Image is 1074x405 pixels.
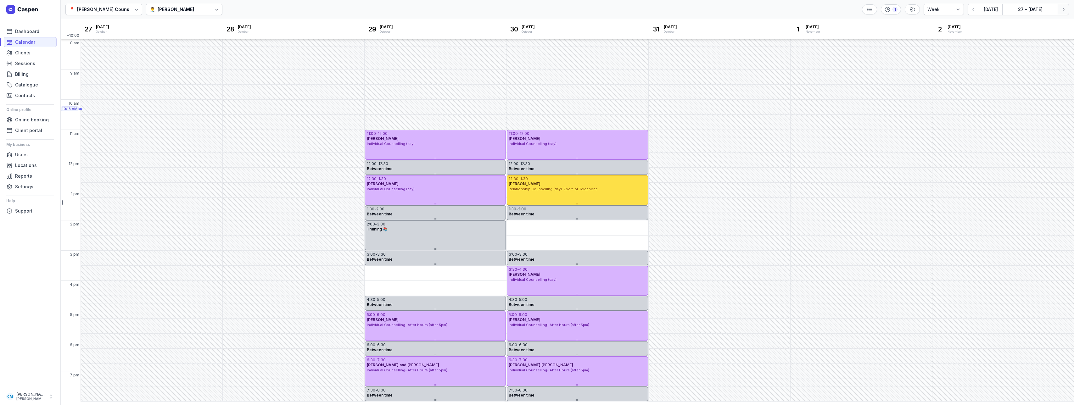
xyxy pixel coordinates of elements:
[367,24,377,34] div: 29
[70,373,79,378] span: 7 pm
[519,342,528,347] div: 6:30
[15,172,32,180] span: Reports
[367,136,399,141] span: [PERSON_NAME]
[509,342,517,347] div: 6:00
[367,297,375,302] div: 4:30
[509,176,518,181] div: 12:30
[367,187,415,191] span: Individual Counselling (day)
[70,312,79,317] span: 5 pm
[517,342,519,347] div: -
[509,187,598,191] span: Relationship Counselling (day)-Zoom or Telephone
[70,41,79,46] span: 8 am
[367,317,399,322] span: [PERSON_NAME]
[15,38,35,46] span: Calendar
[15,70,29,78] span: Billing
[378,131,388,136] div: 12:00
[367,347,393,352] span: Between time
[367,227,388,231] span: Training 📚
[1002,4,1058,15] button: 27 - [DATE]
[520,161,530,166] div: 12:30
[6,105,54,115] div: Online profile
[806,30,820,34] div: November
[509,317,540,322] span: [PERSON_NAME]
[15,207,32,215] span: Support
[376,207,384,212] div: 2:00
[367,141,415,146] span: Individual Counselling (day)
[367,312,375,317] div: 5:00
[96,30,109,34] div: October
[69,161,79,166] span: 12 pm
[509,212,534,216] span: Between time
[70,342,79,347] span: 6 pm
[509,393,534,397] span: Between time
[367,342,375,347] div: 6:00
[517,252,519,257] div: -
[77,6,142,13] div: [PERSON_NAME] Counselling
[509,131,518,136] div: 11:00
[367,181,399,186] span: [PERSON_NAME]
[377,358,386,363] div: 7:30
[96,25,109,30] span: [DATE]
[15,28,39,35] span: Dashboard
[375,312,377,317] div: -
[70,222,79,227] span: 2 pm
[380,30,393,34] div: October
[509,161,518,166] div: 12:00
[375,252,377,257] div: -
[377,312,385,317] div: 6:00
[367,252,375,257] div: 3:00
[367,161,377,166] div: 12:00
[377,388,386,393] div: 8:00
[377,297,385,302] div: 5:00
[948,30,962,34] div: November
[225,24,235,34] div: 28
[520,131,529,136] div: 12:00
[15,127,42,134] span: Client portal
[664,30,677,34] div: October
[518,161,520,166] div: -
[509,277,557,282] span: Individual Counselling (day)
[519,252,528,257] div: 3:30
[238,25,251,30] span: [DATE]
[16,392,45,397] div: [PERSON_NAME]
[375,222,377,227] div: -
[6,196,54,206] div: Help
[367,212,393,216] span: Between time
[517,312,519,317] div: -
[367,131,376,136] div: 11:00
[374,207,376,212] div: -
[979,4,1002,15] button: [DATE]
[150,6,155,13] div: 👨‍⚕️
[367,368,447,372] span: Individual Counselling- After Hours (after 5pm)
[6,140,54,150] div: My business
[377,252,386,257] div: 3:30
[380,25,393,30] span: [DATE]
[15,151,28,158] span: Users
[892,7,898,12] div: 1
[519,388,528,393] div: 8:00
[509,302,534,307] span: Between time
[377,342,386,347] div: 6:30
[377,222,385,227] div: 3:00
[15,49,31,57] span: Clients
[367,388,375,393] div: 7:30
[367,207,374,212] div: 1:30
[522,25,535,30] span: [DATE]
[15,92,35,99] span: Contacts
[367,323,447,327] span: Individual Counselling- After Hours (after 5pm)
[375,388,377,393] div: -
[378,176,386,181] div: 1:30
[509,166,534,171] span: Between time
[948,25,962,30] span: [DATE]
[367,393,393,397] span: Between time
[517,358,519,363] div: -
[367,166,393,171] span: Between time
[509,323,589,327] span: Individual Counselling- After Hours (after 5pm)
[69,6,75,13] div: 📍
[83,24,93,34] div: 27
[509,358,517,363] div: 6:30
[377,161,378,166] div: -
[509,363,573,367] span: [PERSON_NAME] [PERSON_NAME]
[367,302,393,307] span: Between time
[509,347,534,352] span: Between time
